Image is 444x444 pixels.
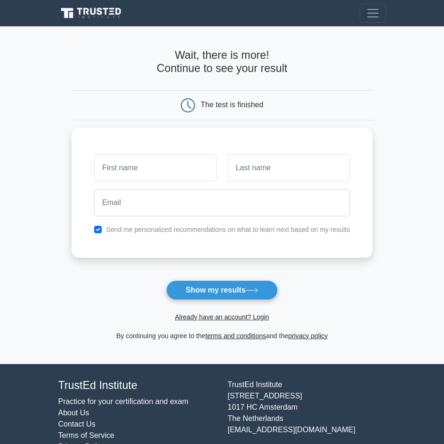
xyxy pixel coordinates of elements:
[66,330,378,341] div: By continuing you agree to the and the
[228,154,350,182] input: Last name
[288,332,328,340] a: privacy policy
[58,397,189,405] a: Practice for your certification and exam
[360,4,386,23] button: Toggle navigation
[58,431,114,439] a: Terms of Service
[94,189,350,216] input: Email
[58,409,89,417] a: About Us
[58,379,217,392] h4: TrustEd Institute
[94,154,216,182] input: First name
[201,101,263,109] div: The test is finished
[166,280,277,300] button: Show my results
[58,420,96,428] a: Contact Us
[72,49,372,75] h4: Wait, there is more! Continue to see your result
[175,313,269,321] a: Already have an account? Login
[205,332,266,340] a: terms and conditions
[106,226,350,233] label: Send me personalized recommendations on what to learn next based on my results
